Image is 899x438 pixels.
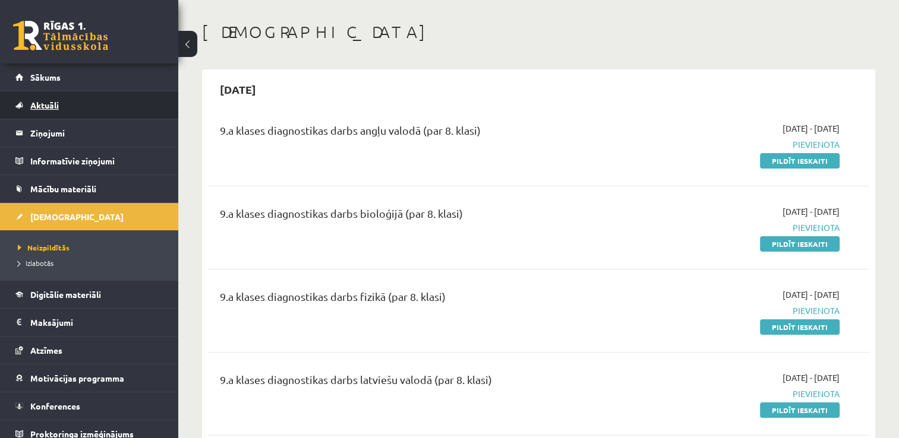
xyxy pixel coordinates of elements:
[30,401,80,411] span: Konferences
[645,304,840,317] span: Pievienota
[15,203,163,230] a: [DEMOGRAPHIC_DATA]
[15,309,163,336] a: Maksājumi
[760,236,840,252] a: Pildīt ieskaiti
[645,388,840,400] span: Pievienota
[30,345,62,356] span: Atzīmes
[18,258,166,268] a: Izlabotās
[760,402,840,418] a: Pildīt ieskaiti
[30,373,124,383] span: Motivācijas programma
[30,100,59,110] span: Aktuāli
[220,372,627,393] div: 9.a klases diagnostikas darbs latviešu valodā (par 8. klasi)
[15,337,163,364] a: Atzīmes
[15,175,163,202] a: Mācību materiāli
[30,309,163,336] legend: Maksājumi
[202,22,875,42] h1: [DEMOGRAPHIC_DATA]
[783,122,840,135] span: [DATE] - [DATE]
[30,183,96,194] span: Mācību materiāli
[15,147,163,174] a: Informatīvie ziņojumi
[645,221,840,234] span: Pievienota
[220,205,627,227] div: 9.a klases diagnostikas darbs bioloģijā (par 8. klasi)
[645,138,840,151] span: Pievienota
[30,119,163,147] legend: Ziņojumi
[208,75,268,103] h2: [DATE]
[760,319,840,335] a: Pildīt ieskaiti
[15,64,163,91] a: Sākums
[15,281,163,308] a: Digitālie materiāli
[220,288,627,310] div: 9.a klases diagnostikas darbs fizikā (par 8. klasi)
[760,153,840,169] a: Pildīt ieskaiti
[18,242,166,253] a: Neizpildītās
[15,91,163,119] a: Aktuāli
[13,21,108,50] a: Rīgas 1. Tālmācības vidusskola
[15,364,163,392] a: Motivācijas programma
[783,372,840,384] span: [DATE] - [DATE]
[30,211,124,222] span: [DEMOGRAPHIC_DATA]
[18,243,70,252] span: Neizpildītās
[15,392,163,420] a: Konferences
[220,122,627,144] div: 9.a klases diagnostikas darbs angļu valodā (par 8. klasi)
[18,258,53,268] span: Izlabotās
[15,119,163,147] a: Ziņojumi
[30,289,101,300] span: Digitālie materiāli
[783,288,840,301] span: [DATE] - [DATE]
[783,205,840,218] span: [DATE] - [DATE]
[30,72,61,82] span: Sākums
[30,147,163,174] legend: Informatīvie ziņojumi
